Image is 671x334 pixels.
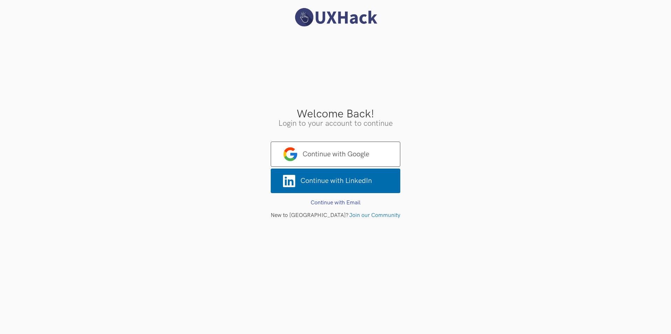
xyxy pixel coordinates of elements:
a: Join our Community [349,212,400,219]
a: Continue with Google [271,142,400,167]
img: google-logo.png [283,147,297,161]
h3: Welcome Back! [5,109,666,120]
img: UXHack logo [292,7,379,28]
h3: Login to your account to continue [5,120,666,128]
a: Continue with LinkedIn [271,169,400,193]
span: New to [GEOGRAPHIC_DATA]? [271,212,348,219]
a: Continue with Email [311,199,360,206]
